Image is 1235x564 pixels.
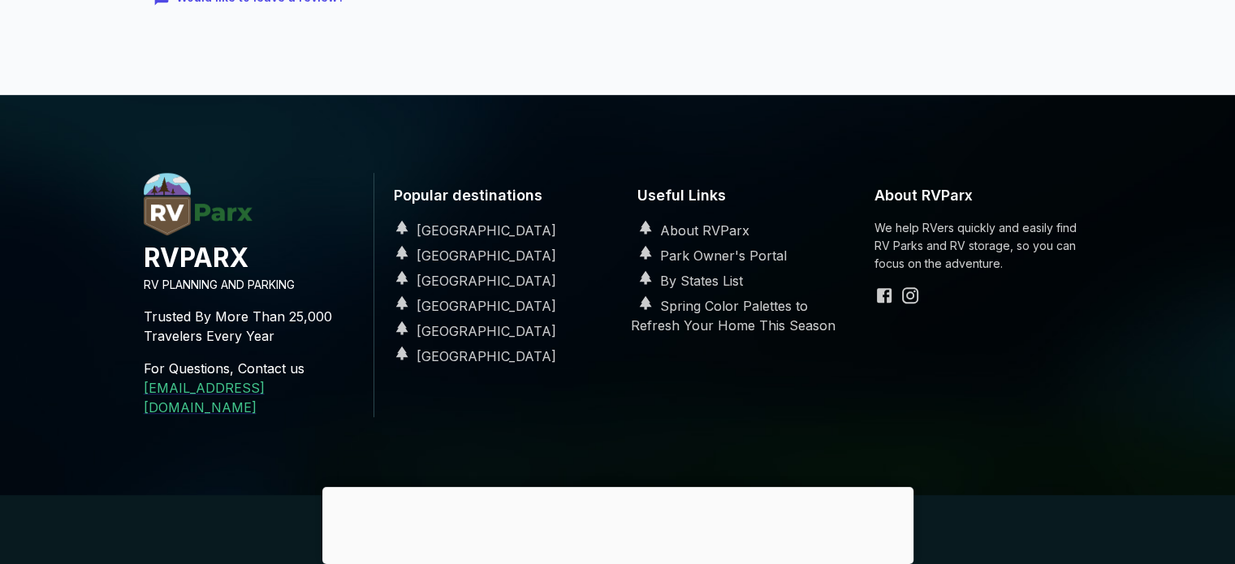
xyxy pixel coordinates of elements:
[387,298,556,314] a: [GEOGRAPHIC_DATA]
[874,219,1092,273] p: We help RVers quickly and easily find RV Parks and RV storage, so you can focus on the adventure.
[631,273,743,289] a: By States List
[387,273,556,289] a: [GEOGRAPHIC_DATA]
[874,173,1092,219] h6: About RVParx
[144,380,265,415] a: [EMAIL_ADDRESS][DOMAIN_NAME]
[144,359,361,378] p: For Questions, Contact us
[631,222,749,239] a: About RVParx
[387,222,556,239] a: [GEOGRAPHIC_DATA]
[631,248,787,264] a: Park Owner's Portal
[144,294,361,359] p: Trusted By More Than 25,000 Travelers Every Year
[387,173,605,219] h6: Popular destinations
[144,276,361,294] p: RV PLANNING AND PARKING
[631,298,836,334] a: Spring Color Palettes to Refresh Your Home This Season
[322,487,913,560] iframe: Advertisement
[144,173,253,235] img: RVParx.com
[144,240,361,276] h4: RVPARX
[387,348,556,364] a: [GEOGRAPHIC_DATA]
[387,248,556,264] a: [GEOGRAPHIC_DATA]
[387,323,556,339] a: [GEOGRAPHIC_DATA]
[144,222,361,294] a: RVParx.comRVPARXRV PLANNING AND PARKING
[631,173,849,219] h6: Useful Links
